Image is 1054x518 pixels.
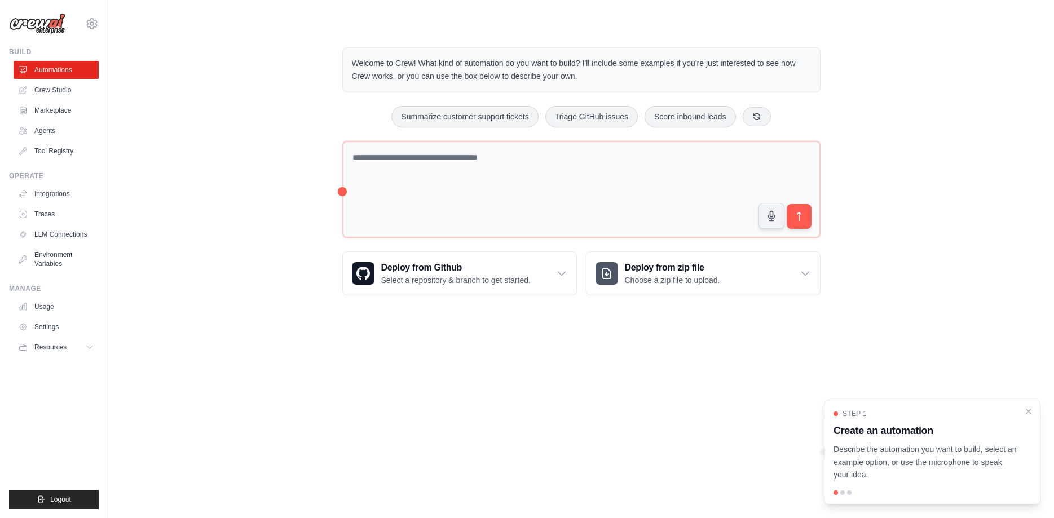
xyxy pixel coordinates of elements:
[998,464,1054,518] iframe: Chat Widget
[14,298,99,316] a: Usage
[9,171,99,180] div: Operate
[14,185,99,203] a: Integrations
[14,61,99,79] a: Automations
[1024,407,1033,416] button: Close walkthrough
[625,275,720,286] p: Choose a zip file to upload.
[545,106,638,127] button: Triage GitHub issues
[391,106,538,127] button: Summarize customer support tickets
[14,318,99,336] a: Settings
[34,343,67,352] span: Resources
[14,142,99,160] a: Tool Registry
[645,106,736,127] button: Score inbound leads
[381,261,531,275] h3: Deploy from Github
[14,81,99,99] a: Crew Studio
[14,205,99,223] a: Traces
[14,122,99,140] a: Agents
[9,490,99,509] button: Logout
[14,225,99,243] a: LLM Connections
[9,13,65,34] img: Logo
[834,443,1017,481] p: Describe the automation you want to build, select an example option, or use the microphone to spe...
[9,47,99,56] div: Build
[50,495,71,504] span: Logout
[9,284,99,293] div: Manage
[381,275,531,286] p: Select a repository & branch to get started.
[998,464,1054,518] div: Віджет чату
[352,57,811,83] p: Welcome to Crew! What kind of automation do you want to build? I'll include some examples if you'...
[14,101,99,119] a: Marketplace
[834,423,1017,439] h3: Create an automation
[14,338,99,356] button: Resources
[625,261,720,275] h3: Deploy from zip file
[843,409,867,418] span: Step 1
[14,246,99,273] a: Environment Variables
